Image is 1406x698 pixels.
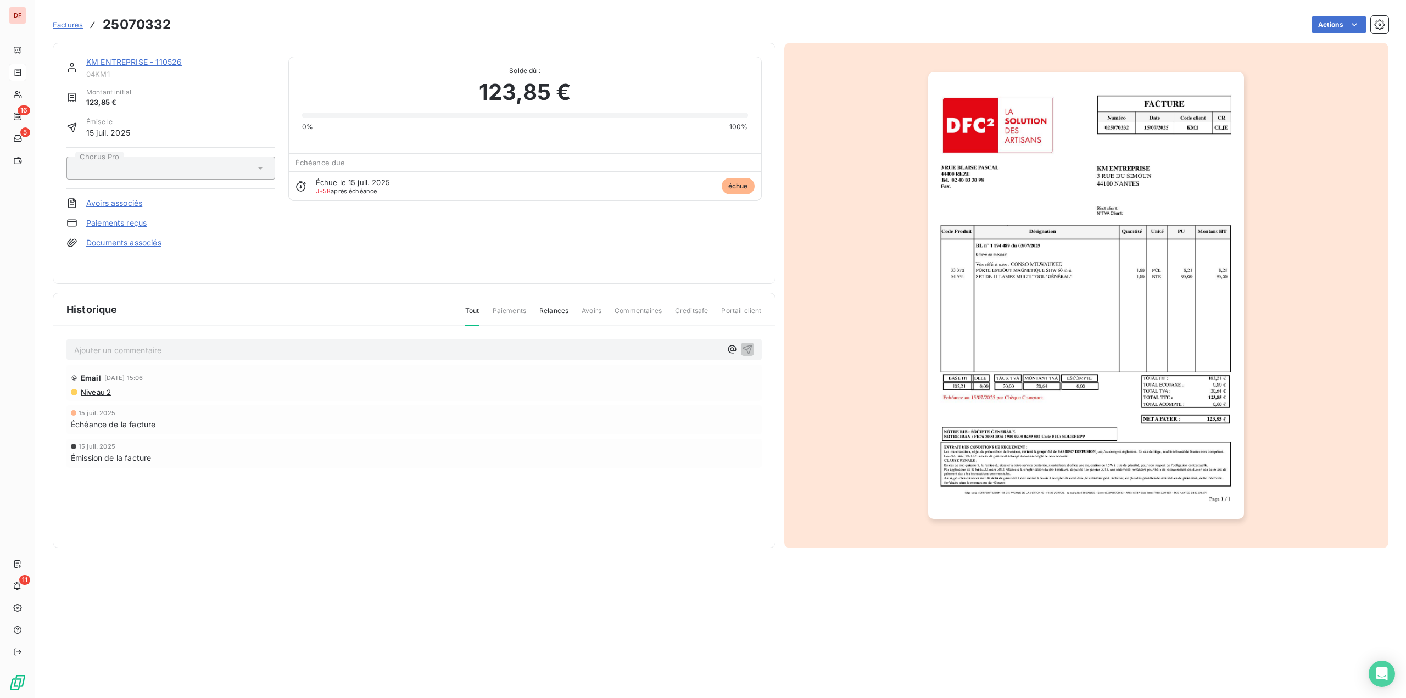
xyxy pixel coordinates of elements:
[729,122,748,132] span: 100%
[86,217,147,228] a: Paiements reçus
[86,97,131,108] span: 123,85 €
[9,7,26,24] div: DF
[103,15,171,35] h3: 25070332
[9,674,26,691] img: Logo LeanPay
[86,127,130,138] span: 15 juil. 2025
[615,306,662,325] span: Commentaires
[302,66,748,76] span: Solde dû :
[53,19,83,30] a: Factures
[79,410,115,416] span: 15 juil. 2025
[66,302,118,317] span: Historique
[316,178,390,187] span: Échue le 15 juil. 2025
[928,72,1244,519] img: invoice_thumbnail
[465,306,479,326] span: Tout
[18,105,30,115] span: 16
[53,20,83,29] span: Factures
[71,452,151,464] span: Émission de la facture
[1369,661,1395,687] div: Open Intercom Messenger
[86,198,142,209] a: Avoirs associés
[104,375,143,381] span: [DATE] 15:06
[20,127,30,137] span: 5
[539,306,568,325] span: Relances
[675,306,708,325] span: Creditsafe
[19,575,30,585] span: 11
[722,178,755,194] span: échue
[86,237,161,248] a: Documents associés
[80,388,111,397] span: Niveau 2
[86,57,182,66] a: KM ENTREPRISE - 110526
[81,373,101,382] span: Email
[295,158,345,167] span: Échéance due
[86,87,131,97] span: Montant initial
[71,418,155,430] span: Échéance de la facture
[79,443,115,450] span: 15 juil. 2025
[493,306,526,325] span: Paiements
[721,306,761,325] span: Portail client
[316,187,331,195] span: J+58
[1312,16,1366,33] button: Actions
[479,76,571,109] span: 123,85 €
[86,117,130,127] span: Émise le
[86,70,275,79] span: 04KM1
[316,188,377,194] span: après échéance
[582,306,601,325] span: Avoirs
[302,122,313,132] span: 0%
